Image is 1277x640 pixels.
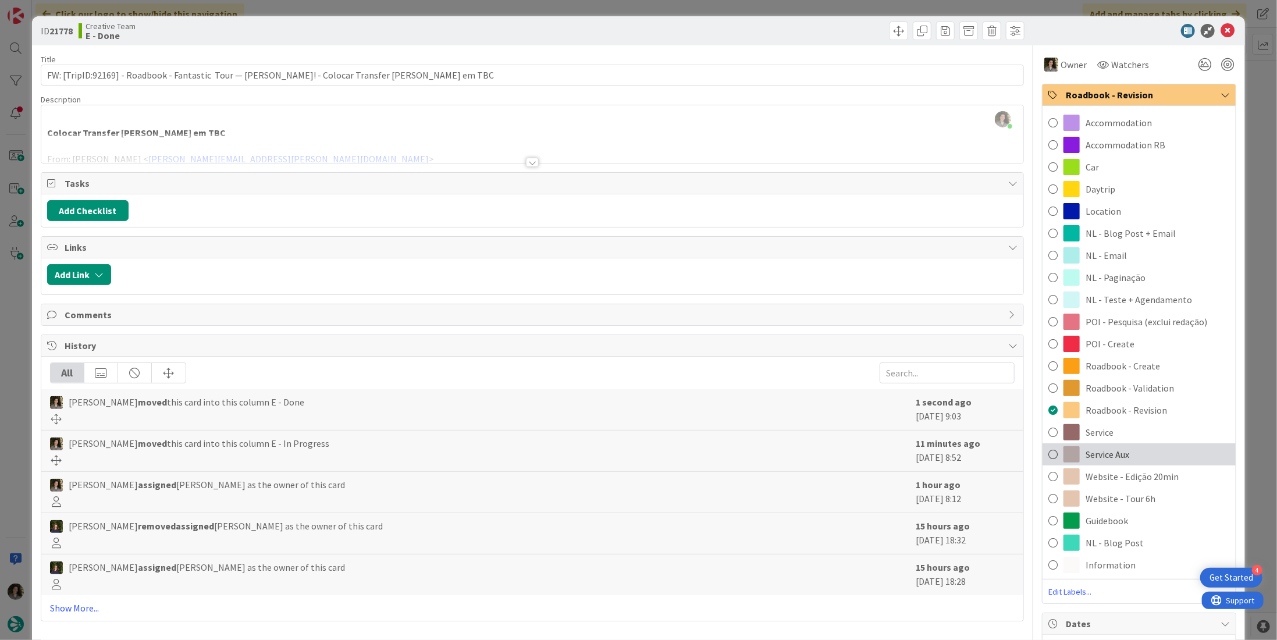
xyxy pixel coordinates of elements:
[1086,160,1099,174] span: Car
[1043,586,1236,598] span: Edit Labels...
[916,436,1015,465] div: [DATE] 8:52
[65,240,1002,254] span: Links
[24,2,53,16] span: Support
[995,111,1011,127] img: EtGf2wWP8duipwsnFX61uisk7TBOWsWe.jpg
[41,94,81,105] span: Description
[1086,470,1179,483] span: Website - Edição 20min
[1111,58,1149,72] span: Watchers
[1066,88,1215,102] span: Roadbook - Revision
[138,479,176,490] b: assigned
[1086,182,1115,196] span: Daytrip
[138,561,176,573] b: assigned
[41,54,56,65] label: Title
[1086,204,1121,218] span: Location
[69,519,383,533] span: [PERSON_NAME] [PERSON_NAME] as the owner of this card
[1086,425,1114,439] span: Service
[916,520,970,532] b: 15 hours ago
[916,395,1015,424] div: [DATE] 9:03
[86,31,136,40] b: E - Done
[50,520,63,533] img: MC
[1086,558,1136,572] span: Information
[916,396,972,408] b: 1 second ago
[1200,568,1262,588] div: Open Get Started checklist, remaining modules: 4
[1086,381,1174,395] span: Roadbook - Validation
[916,438,980,449] b: 11 minutes ago
[1086,138,1165,152] span: Accommodation RB
[1086,248,1127,262] span: NL - Email
[138,438,167,449] b: moved
[47,127,226,138] strong: Colocar Transfer [PERSON_NAME] em TBC
[138,396,167,408] b: moved
[69,478,345,492] span: [PERSON_NAME] [PERSON_NAME] as the owner of this card
[1061,58,1087,72] span: Owner
[65,308,1002,322] span: Comments
[916,519,1015,548] div: [DATE] 18:32
[49,25,73,37] b: 21778
[1086,536,1144,550] span: NL - Blog Post
[50,601,1015,615] a: Show More...
[1086,359,1160,373] span: Roadbook - Create
[1066,617,1215,631] span: Dates
[50,561,63,574] img: MC
[65,176,1002,190] span: Tasks
[69,560,345,574] span: [PERSON_NAME] [PERSON_NAME] as the owner of this card
[1086,293,1192,307] span: NL - Teste + Agendamento
[51,363,84,383] div: All
[69,395,304,409] span: [PERSON_NAME] this card into this column E - Done
[41,24,73,38] span: ID
[176,520,214,532] b: assigned
[138,520,176,532] b: removed
[1086,226,1176,240] span: NL - Blog Post + Email
[50,396,63,409] img: MS
[1086,271,1146,285] span: NL - Paginação
[1086,447,1129,461] span: Service Aux
[1086,116,1152,130] span: Accommodation
[1086,337,1134,351] span: POI - Create
[50,438,63,450] img: MS
[916,478,1015,507] div: [DATE] 8:12
[1086,492,1155,506] span: Website - Tour 6h
[47,264,111,285] button: Add Link
[69,436,329,450] span: [PERSON_NAME] this card into this column E - In Progress
[1044,58,1058,72] img: MS
[916,560,1015,589] div: [DATE] 18:28
[50,479,63,492] img: MS
[1210,572,1253,584] div: Get Started
[1086,514,1128,528] span: Guidebook
[65,339,1002,353] span: History
[1086,315,1207,329] span: POI - Pesquisa (exclui redação)
[880,362,1015,383] input: Search...
[916,561,970,573] b: 15 hours ago
[41,65,1024,86] input: type card name here...
[47,200,129,221] button: Add Checklist
[86,22,136,31] span: Creative Team
[1252,565,1262,575] div: 4
[916,479,961,490] b: 1 hour ago
[1086,403,1167,417] span: Roadbook - Revision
